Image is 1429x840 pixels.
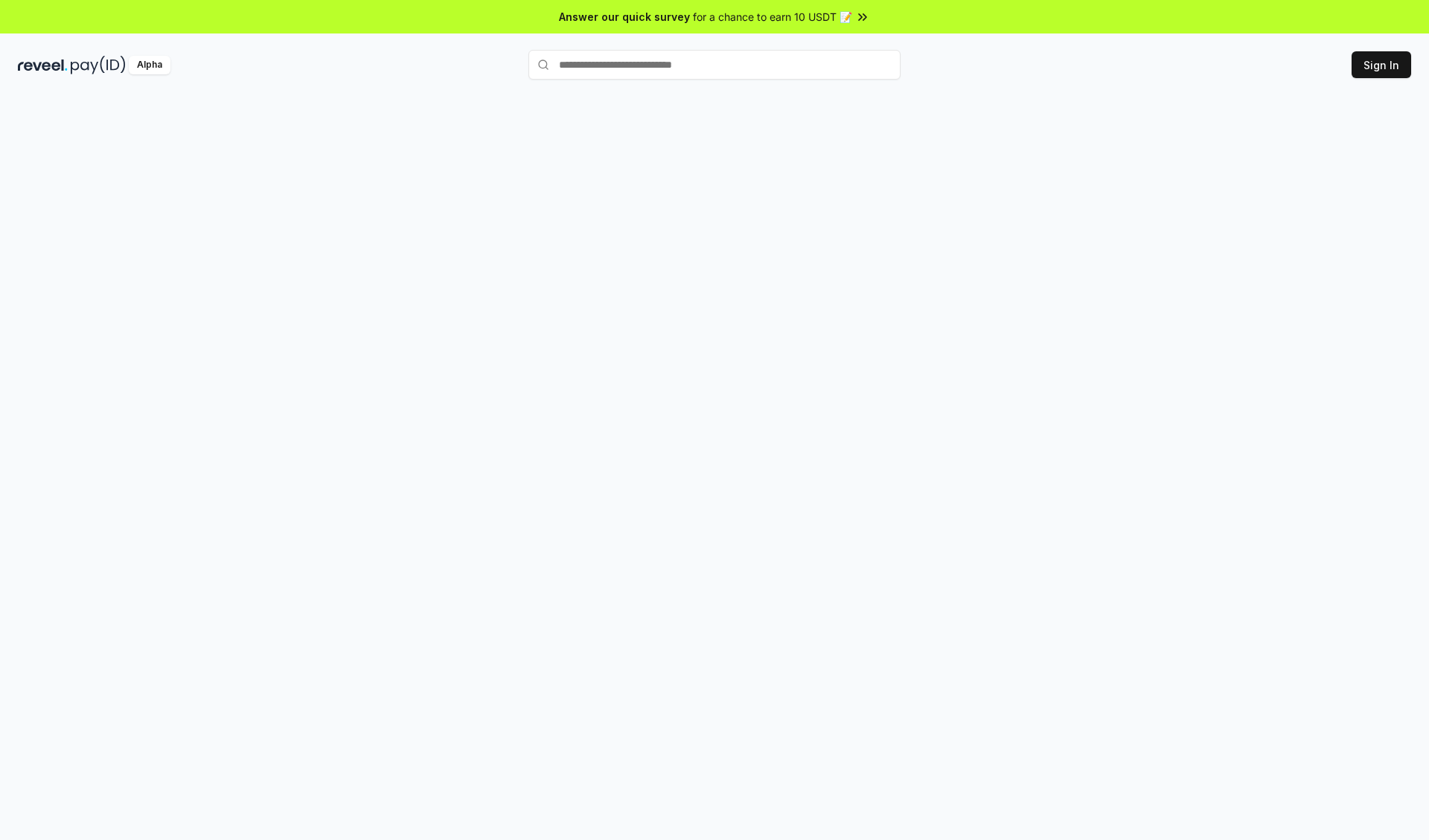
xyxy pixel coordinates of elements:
button: Sign In [1352,51,1411,78]
span: for a chance to earn 10 USDT 📝 [693,9,852,25]
div: Alpha [129,56,170,74]
img: pay_id [71,56,126,74]
span: Answer our quick survey [559,9,690,25]
img: reveel_dark [18,56,68,74]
